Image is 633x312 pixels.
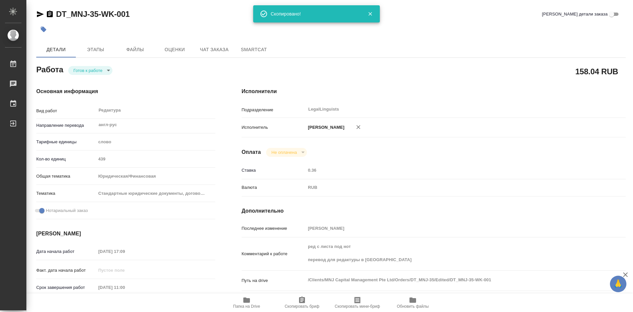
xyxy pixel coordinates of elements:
[36,108,96,114] p: Вид работ
[96,247,154,256] input: Пустое поле
[285,304,319,309] span: Скопировать бриф
[36,122,96,129] p: Направление перевода
[242,124,306,131] p: Исполнитель
[56,10,130,18] a: DT_MNJ-35-WK-001
[610,276,626,292] button: 🙏
[242,184,306,191] p: Валюта
[266,148,307,157] div: Готов к работе
[36,230,215,238] h4: [PERSON_NAME]
[68,66,112,75] div: Готов к работе
[613,277,624,291] span: 🙏
[363,11,377,17] button: Закрыть
[242,148,261,156] h4: Оплата
[306,182,594,193] div: RUB
[242,107,306,113] p: Подразделение
[306,241,594,265] textarea: ред с листа под нот перевод для редактуры в [GEOGRAPHIC_DATA]
[274,294,330,312] button: Скопировать бриф
[80,46,111,54] span: Этапы
[36,139,96,145] p: Тарифные единицы
[36,267,96,274] p: Факт. дата начала работ
[96,265,154,275] input: Пустое поле
[269,150,299,155] button: Не оплачена
[96,188,215,199] div: Стандартные юридические документы, договоры, уставы
[96,136,215,148] div: слово
[330,294,385,312] button: Скопировать мини-бриф
[242,167,306,174] p: Ставка
[575,66,618,77] h2: 158.04 RUB
[306,274,594,286] textarea: /Clients/MNJ Capital Management Pte Ltd/Orders/DT_MNJ-35/Edited/DT_MNJ-35-WK-001
[96,171,215,182] div: Юридическая/Финансовая
[36,190,96,197] p: Тематика
[36,10,44,18] button: Скопировать ссылку для ЯМессенджера
[219,294,274,312] button: Папка на Drive
[542,11,608,17] span: [PERSON_NAME] детали заказа
[36,248,96,255] p: Дата начала работ
[351,120,366,134] button: Удалить исполнителя
[233,304,260,309] span: Папка на Drive
[242,251,306,257] p: Комментарий к работе
[36,87,215,95] h4: Основная информация
[119,46,151,54] span: Файлы
[242,207,626,215] h4: Дополнительно
[238,46,270,54] span: SmartCat
[36,173,96,180] p: Общая тематика
[385,294,440,312] button: Обновить файлы
[36,156,96,162] p: Кол-во единиц
[36,63,63,75] h2: Работа
[46,207,88,214] span: Нотариальный заказ
[242,277,306,284] p: Путь на drive
[271,11,358,17] div: Скопировано!
[72,68,105,73] button: Готов к работе
[198,46,230,54] span: Чат заказа
[306,165,594,175] input: Пустое поле
[96,154,215,164] input: Пустое поле
[242,225,306,232] p: Последнее изменение
[306,124,345,131] p: [PERSON_NAME]
[36,22,51,37] button: Добавить тэг
[242,87,626,95] h4: Исполнители
[46,10,54,18] button: Скопировать ссылку
[397,304,429,309] span: Обновить файлы
[159,46,191,54] span: Оценки
[96,283,154,292] input: Пустое поле
[36,284,96,291] p: Срок завершения работ
[40,46,72,54] span: Детали
[306,224,594,233] input: Пустое поле
[335,304,380,309] span: Скопировать мини-бриф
